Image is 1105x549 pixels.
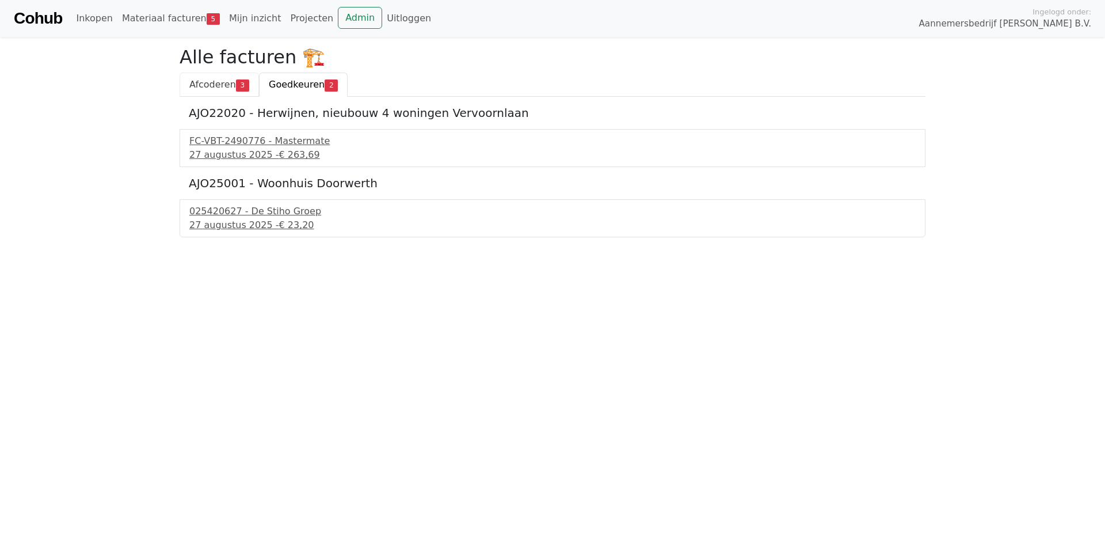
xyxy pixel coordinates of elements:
[71,7,117,30] a: Inkopen
[279,219,314,230] span: € 23,20
[279,149,319,160] span: € 263,69
[189,205,916,232] a: 025420627 - De Stiho Groep27 augustus 2025 -€ 23,20
[259,73,348,97] a: Goedkeuren2
[189,148,916,162] div: 27 augustus 2025 -
[180,46,925,68] h2: Alle facturen 🏗️
[189,79,236,90] span: Afcoderen
[189,106,916,120] h5: AJO22020 - Herwijnen, nieubouw 4 woningen Vervoornlaan
[224,7,286,30] a: Mijn inzicht
[189,134,916,148] div: FC-VBT-2490776 - Mastermate
[382,7,436,30] a: Uitloggen
[189,134,916,162] a: FC-VBT-2490776 - Mastermate27 augustus 2025 -€ 263,69
[285,7,338,30] a: Projecten
[14,5,62,32] a: Cohub
[189,176,916,190] h5: AJO25001 - Woonhuis Doorwerth
[207,13,220,25] span: 5
[236,79,249,91] span: 3
[189,205,916,218] div: 025420627 - De Stiho Groep
[325,79,338,91] span: 2
[117,7,224,30] a: Materiaal facturen5
[180,73,259,97] a: Afcoderen3
[269,79,325,90] span: Goedkeuren
[338,7,382,29] a: Admin
[919,17,1091,31] span: Aannemersbedrijf [PERSON_NAME] B.V.
[1032,6,1091,17] span: Ingelogd onder:
[189,218,916,232] div: 27 augustus 2025 -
